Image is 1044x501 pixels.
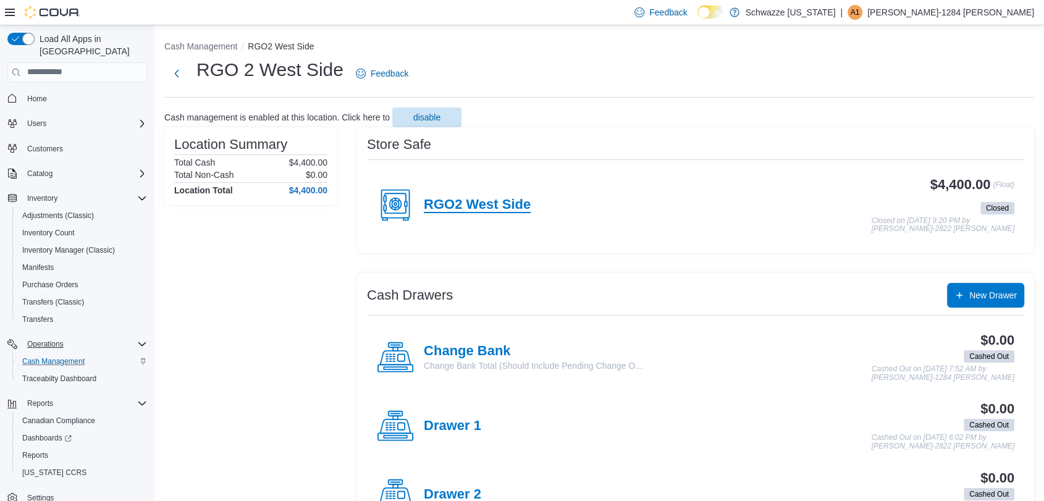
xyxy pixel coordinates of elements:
span: Home [22,91,147,106]
h3: Location Summary [174,137,287,152]
h4: Location Total [174,185,233,195]
span: Closed [986,203,1009,214]
span: Cashed Out [969,489,1009,500]
h3: $0.00 [980,402,1014,416]
span: Reports [27,398,53,408]
span: Inventory Count [17,225,147,240]
span: Cashed Out [969,351,1009,362]
a: Reports [17,448,53,463]
span: Traceabilty Dashboard [17,371,147,386]
span: Manifests [22,263,54,272]
a: Purchase Orders [17,277,83,292]
h4: Drawer 1 [424,418,481,434]
button: Inventory [22,191,62,206]
span: Transfers [17,312,147,327]
span: Washington CCRS [17,465,147,480]
span: Cashed Out [964,488,1014,500]
h4: RGO2 West Side [424,197,531,213]
input: Dark Mode [697,6,723,19]
h3: Store Safe [367,137,431,152]
button: Traceabilty Dashboard [12,370,152,387]
button: Inventory Count [12,224,152,242]
button: Inventory Manager (Classic) [12,242,152,259]
span: Inventory [27,193,57,203]
h4: Change Bank [424,343,642,360]
span: Purchase Orders [17,277,147,292]
span: Users [22,116,147,131]
button: New Drawer [947,283,1024,308]
h4: $4,400.00 [289,185,327,195]
span: New Drawer [969,289,1017,301]
button: Cash Management [12,353,152,370]
p: | [840,5,843,20]
h3: $0.00 [980,333,1014,348]
span: Dashboards [17,431,147,445]
a: Inventory Count [17,225,80,240]
span: Cashed Out [964,419,1014,431]
button: Operations [22,337,69,352]
button: Transfers (Classic) [12,293,152,311]
button: Next [164,61,189,86]
h6: Total Non-Cash [174,170,234,180]
span: Cashed Out [969,419,1009,431]
span: disable [413,111,440,124]
h1: RGO 2 West Side [196,57,343,82]
button: Inventory [2,190,152,207]
span: Inventory Manager (Classic) [17,243,147,258]
button: Operations [2,335,152,353]
span: Reports [17,448,147,463]
a: Traceabilty Dashboard [17,371,101,386]
button: Home [2,90,152,107]
button: Catalog [2,165,152,182]
p: Schwazze [US_STATE] [746,5,836,20]
span: Cash Management [22,356,85,366]
button: Users [22,116,51,131]
button: RGO2 West Side [248,41,314,51]
button: Purchase Orders [12,276,152,293]
button: Canadian Compliance [12,412,152,429]
button: Reports [2,395,152,412]
span: Operations [22,337,147,352]
button: Adjustments (Classic) [12,207,152,224]
button: Reports [12,447,152,464]
p: Change Bank Total (Should Include Pending Change O... [424,360,642,372]
span: Purchase Orders [22,280,78,290]
a: Transfers (Classic) [17,295,89,309]
span: [US_STATE] CCRS [22,468,86,478]
a: Dashboards [12,429,152,447]
span: Load All Apps in [GEOGRAPHIC_DATA] [35,33,147,57]
a: Adjustments (Classic) [17,208,99,223]
span: Dashboards [22,433,72,443]
span: Transfers (Classic) [22,297,84,307]
a: Dashboards [17,431,77,445]
p: [PERSON_NAME]-1284 [PERSON_NAME] [867,5,1034,20]
h3: Cash Drawers [367,288,453,303]
span: Closed [980,202,1014,214]
a: Feedback [351,61,413,86]
span: Traceabilty Dashboard [22,374,96,384]
p: Cashed Out on [DATE] 6:02 PM by [PERSON_NAME]-2822 [PERSON_NAME] [872,434,1014,450]
span: Inventory Count [22,228,75,238]
span: Home [27,94,47,104]
a: Manifests [17,260,59,275]
button: Manifests [12,259,152,276]
span: Reports [22,450,48,460]
span: Customers [22,141,147,156]
button: [US_STATE] CCRS [12,464,152,481]
span: Manifests [17,260,147,275]
span: Catalog [22,166,147,181]
span: Feedback [371,67,408,80]
p: Closed on [DATE] 9:20 PM by [PERSON_NAME]-2822 [PERSON_NAME] [872,217,1014,234]
span: Inventory Manager (Classic) [22,245,115,255]
button: Catalog [22,166,57,181]
button: Transfers [12,311,152,328]
p: $4,400.00 [289,158,327,167]
p: (Float) [993,177,1014,200]
nav: An example of EuiBreadcrumbs [164,40,1034,55]
span: A1 [851,5,860,20]
span: Transfers [22,314,53,324]
p: $0.00 [306,170,327,180]
span: Customers [27,144,63,154]
span: Feedback [649,6,687,19]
